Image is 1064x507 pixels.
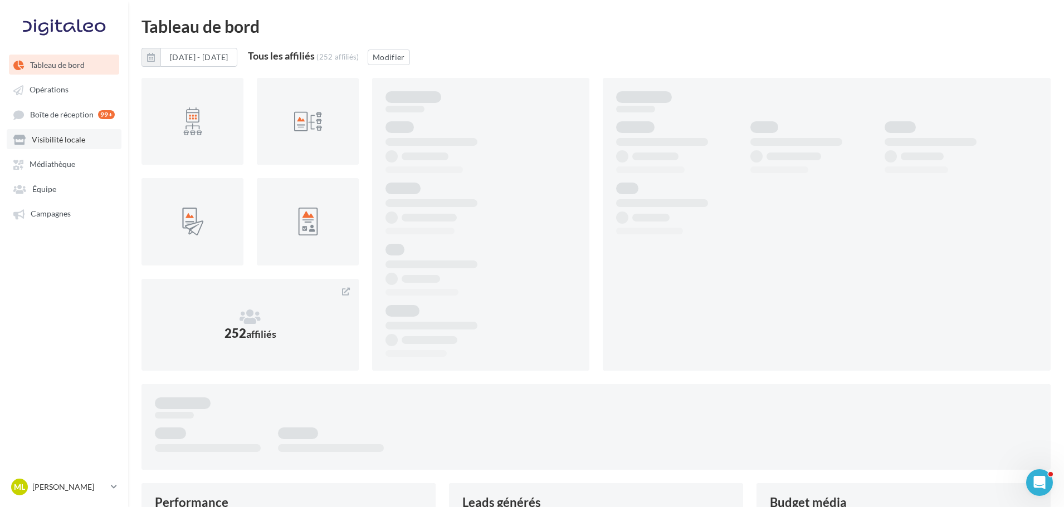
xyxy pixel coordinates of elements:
span: 252 [224,326,276,341]
button: [DATE] - [DATE] [141,48,237,67]
div: Tableau de bord [141,18,1051,35]
span: Équipe [32,184,56,194]
a: Visibilité locale [7,129,121,149]
a: Tableau de bord [7,55,121,75]
a: Médiathèque [7,154,121,174]
p: [PERSON_NAME] [32,481,106,493]
a: Campagnes [7,203,121,223]
button: [DATE] - [DATE] [160,48,237,67]
div: (252 affiliés) [316,52,359,61]
iframe: Intercom live chat [1026,469,1053,496]
a: Opérations [7,79,121,99]
span: Opérations [30,85,69,95]
span: ML [14,481,25,493]
a: Équipe [7,179,121,199]
div: 99+ [98,110,115,119]
div: Tous les affiliés [248,51,315,61]
a: Boîte de réception 99+ [7,104,121,125]
span: affiliés [246,328,276,340]
span: Médiathèque [30,160,75,169]
span: Visibilité locale [32,135,85,144]
span: Boîte de réception [30,110,94,119]
span: Campagnes [31,209,71,219]
a: ML [PERSON_NAME] [9,476,119,498]
button: Modifier [368,50,410,65]
span: Tableau de bord [30,60,85,70]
